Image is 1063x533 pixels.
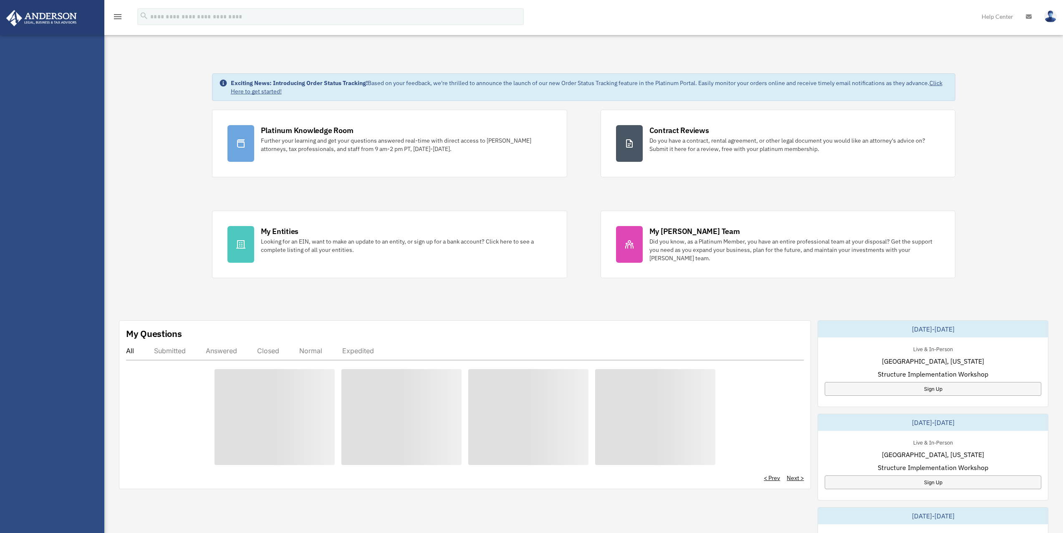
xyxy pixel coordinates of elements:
[113,15,123,22] a: menu
[818,414,1048,431] div: [DATE]-[DATE]
[154,347,186,355] div: Submitted
[212,211,567,278] a: My Entities Looking for an EIN, want to make an update to an entity, or sign up for a bank accoun...
[342,347,374,355] div: Expedited
[261,237,552,254] div: Looking for an EIN, want to make an update to an entity, or sign up for a bank account? Click her...
[126,327,182,340] div: My Questions
[649,226,740,236] div: My [PERSON_NAME] Team
[764,474,780,482] a: < Prev
[649,237,940,262] div: Did you know, as a Platinum Member, you have an entire professional team at your disposal? Get th...
[825,382,1041,396] a: Sign Up
[649,125,709,136] div: Contract Reviews
[261,125,353,136] div: Platinum Knowledge Room
[818,508,1048,524] div: [DATE]-[DATE]
[601,211,956,278] a: My [PERSON_NAME] Team Did you know, as a Platinum Member, you have an entire professional team at...
[882,356,984,366] span: [GEOGRAPHIC_DATA], [US_STATE]
[206,347,237,355] div: Answered
[113,12,123,22] i: menu
[4,10,79,26] img: Anderson Advisors Platinum Portal
[261,136,552,153] div: Further your learning and get your questions answered real-time with direct access to [PERSON_NAM...
[878,369,988,379] span: Structure Implementation Workshop
[212,110,567,177] a: Platinum Knowledge Room Further your learning and get your questions answered real-time with dire...
[126,347,134,355] div: All
[257,347,279,355] div: Closed
[787,474,804,482] a: Next >
[261,226,298,236] div: My Entities
[1044,10,1057,23] img: User Pic
[649,136,940,153] div: Do you have a contract, rental agreement, or other legal document you would like an attorney's ad...
[906,344,959,353] div: Live & In-Person
[601,110,956,177] a: Contract Reviews Do you have a contract, rental agreement, or other legal document you would like...
[906,437,959,446] div: Live & In-Person
[825,475,1041,489] a: Sign Up
[231,79,368,87] strong: Exciting News: Introducing Order Status Tracking!
[818,321,1048,337] div: [DATE]-[DATE]
[299,347,322,355] div: Normal
[139,11,149,20] i: search
[231,79,942,95] a: Click Here to get started!
[878,463,988,473] span: Structure Implementation Workshop
[882,450,984,460] span: [GEOGRAPHIC_DATA], [US_STATE]
[231,79,949,96] div: Based on your feedback, we're thrilled to announce the launch of our new Order Status Tracking fe...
